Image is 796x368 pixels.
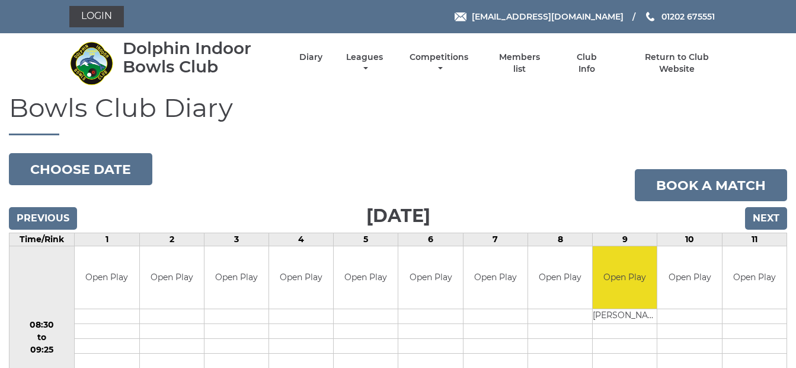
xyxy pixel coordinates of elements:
[204,233,268,246] td: 3
[657,233,722,246] td: 10
[463,233,528,246] td: 7
[334,246,398,309] td: Open Play
[657,246,721,309] td: Open Play
[9,233,75,246] td: Time/Rink
[646,12,654,21] img: Phone us
[407,52,472,75] a: Competitions
[140,246,204,309] td: Open Play
[455,12,466,21] img: Email
[69,6,124,27] a: Login
[644,10,715,23] a: Phone us 01202 675551
[661,11,715,22] span: 01202 675551
[299,52,322,63] a: Diary
[455,10,624,23] a: Email [EMAIL_ADDRESS][DOMAIN_NAME]
[123,39,279,76] div: Dolphin Indoor Bowls Club
[626,52,727,75] a: Return to Club Website
[593,233,657,246] td: 9
[568,52,606,75] a: Club Info
[745,207,787,230] input: Next
[528,233,592,246] td: 8
[398,233,463,246] td: 6
[722,233,787,246] td: 11
[472,11,624,22] span: [EMAIL_ADDRESS][DOMAIN_NAME]
[492,52,546,75] a: Members list
[9,153,152,185] button: Choose date
[75,233,139,246] td: 1
[139,233,204,246] td: 2
[9,93,787,135] h1: Bowls Club Diary
[69,41,114,85] img: Dolphin Indoor Bowls Club
[528,246,592,309] td: Open Play
[334,233,398,246] td: 5
[343,52,386,75] a: Leagues
[463,246,528,309] td: Open Play
[723,246,787,309] td: Open Play
[593,246,657,309] td: Open Play
[593,309,657,323] td: [PERSON_NAME]
[269,233,334,246] td: 4
[398,246,462,309] td: Open Play
[269,246,333,309] td: Open Play
[204,246,268,309] td: Open Play
[635,169,787,201] a: Book a match
[9,207,77,230] input: Previous
[75,246,139,309] td: Open Play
